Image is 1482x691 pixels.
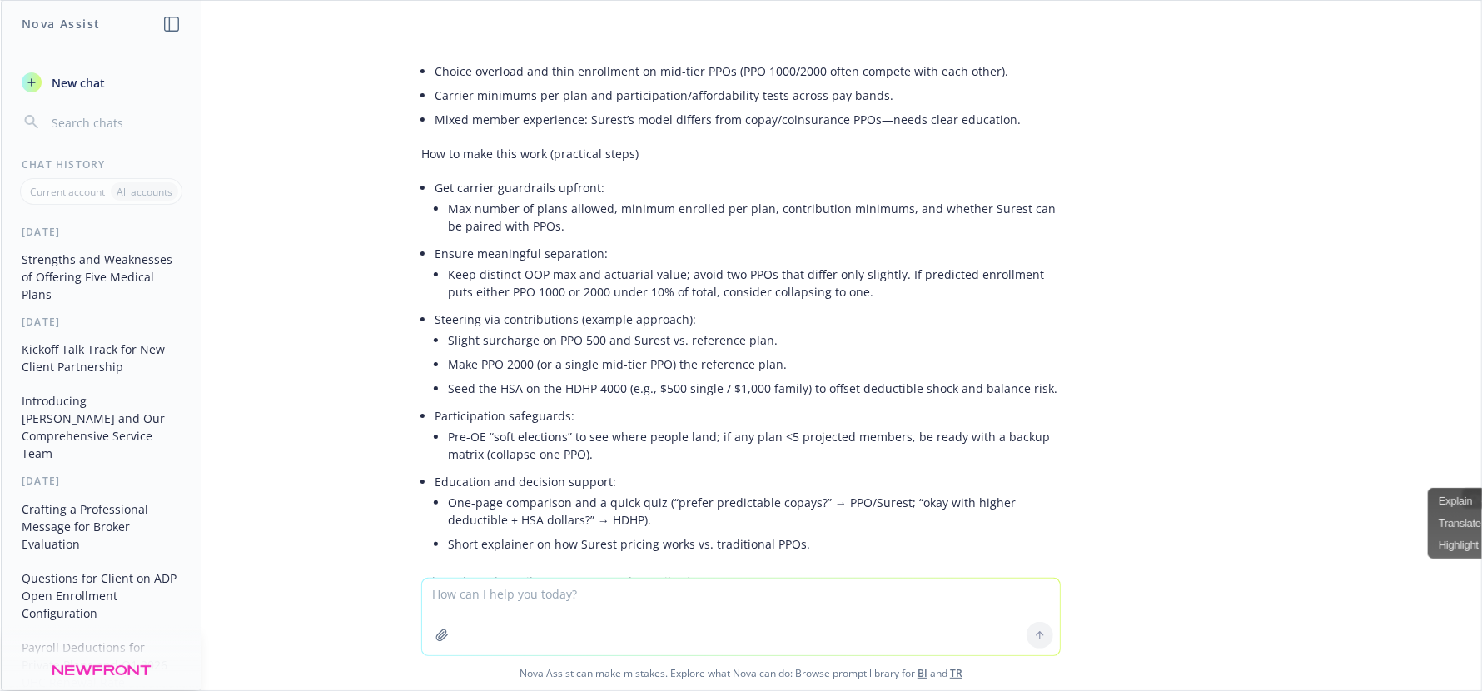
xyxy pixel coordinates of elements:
li: Pre-OE “soft elections” to see where people land; if any plan <5 projected members, be ready with... [448,425,1061,466]
li: Carrier minimums per plan and participation/affordability tests across pay bands. [435,83,1061,107]
p: All accounts [117,185,172,199]
a: TR [950,666,962,680]
button: Crafting a Professional Message for Broker Evaluation [15,495,187,558]
div: [DATE] [2,315,201,329]
button: Questions for Client on ADP Open Enrollment Configuration [15,564,187,627]
div: Chat History [2,157,201,172]
span: New chat [48,74,105,92]
li: Make PPO 2000 (or a single mid-tier PPO) the reference plan. [448,352,1061,376]
li: Short explainer on how Surest pricing works vs. traditional PPOs. [448,532,1061,556]
div: [DATE] [2,225,201,239]
li: Keep distinct OOP max and actuarial value; avoid two PPOs that differ only slightly. If predicted... [448,262,1061,304]
button: New chat [15,67,187,97]
li: Mixed member experience: Surest’s model differs from copay/coinsurance PPOs—needs clear education. [435,107,1061,132]
li: Participation safeguards: [435,404,1061,470]
p: Current account [30,185,105,199]
input: Search chats [48,111,181,134]
span: Nova Assist can make mistakes. Explore what Nova can do: Browse prompt library for and [7,656,1475,690]
li: Education and decision support: [435,470,1061,559]
li: Seed the HSA on the HDHP 4000 (e.g., $500 single / $1,000 family) to offset deductible shock and ... [448,376,1061,400]
li: Get carrier guardrails upfront: [435,176,1061,241]
h1: Nova Assist [22,15,100,32]
li: Max number of plans allowed, minimum enrolled per plan, contribution minimums, and whether Surest... [448,196,1061,238]
li: Choice overload and thin enrollment on mid-tier PPOs (PPO 1000/2000 often compete with each other). [435,59,1061,83]
div: [DATE] [2,474,201,488]
p: How to make this work (practical steps) [421,145,1061,162]
button: Kickoff Talk Track for New Client Partnership [15,336,187,380]
li: One-page comparison and a quick quiz (“prefer predictable copays?” → PPO/Surest; “okay with highe... [448,490,1061,532]
button: Introducing [PERSON_NAME] and Our Comprehensive Service Team [15,387,187,467]
a: BI [918,666,927,680]
button: Strengths and Weaknesses of Offering Five Medical Plans [15,246,187,308]
li: Slight surcharge on PPO 500 and Surest vs. reference plan. [448,328,1061,352]
p: What I’d need to tailor a go/no-go and contribution map [421,573,1061,590]
li: Ensure meaningful separation: [435,241,1061,307]
li: Steering via contributions (example approach): [435,307,1061,404]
